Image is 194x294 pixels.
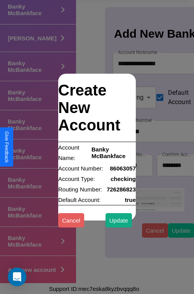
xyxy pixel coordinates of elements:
[58,194,100,205] p: Default Account:
[4,131,9,163] div: Give Feedback
[58,73,136,142] h2: Create New Account
[58,184,102,194] p: Routing Number:
[58,142,92,163] p: Account Name:
[106,213,132,227] button: Update
[8,268,26,286] div: Open Intercom Messenger
[107,186,136,192] h4: 726286823
[92,146,136,159] h4: Banky McBankface
[58,163,103,173] p: Account Number:
[58,173,95,184] p: Account Type:
[58,213,84,227] button: Cancel
[125,196,136,203] h4: true
[111,175,136,182] h4: checking
[110,165,136,171] h4: 86063057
